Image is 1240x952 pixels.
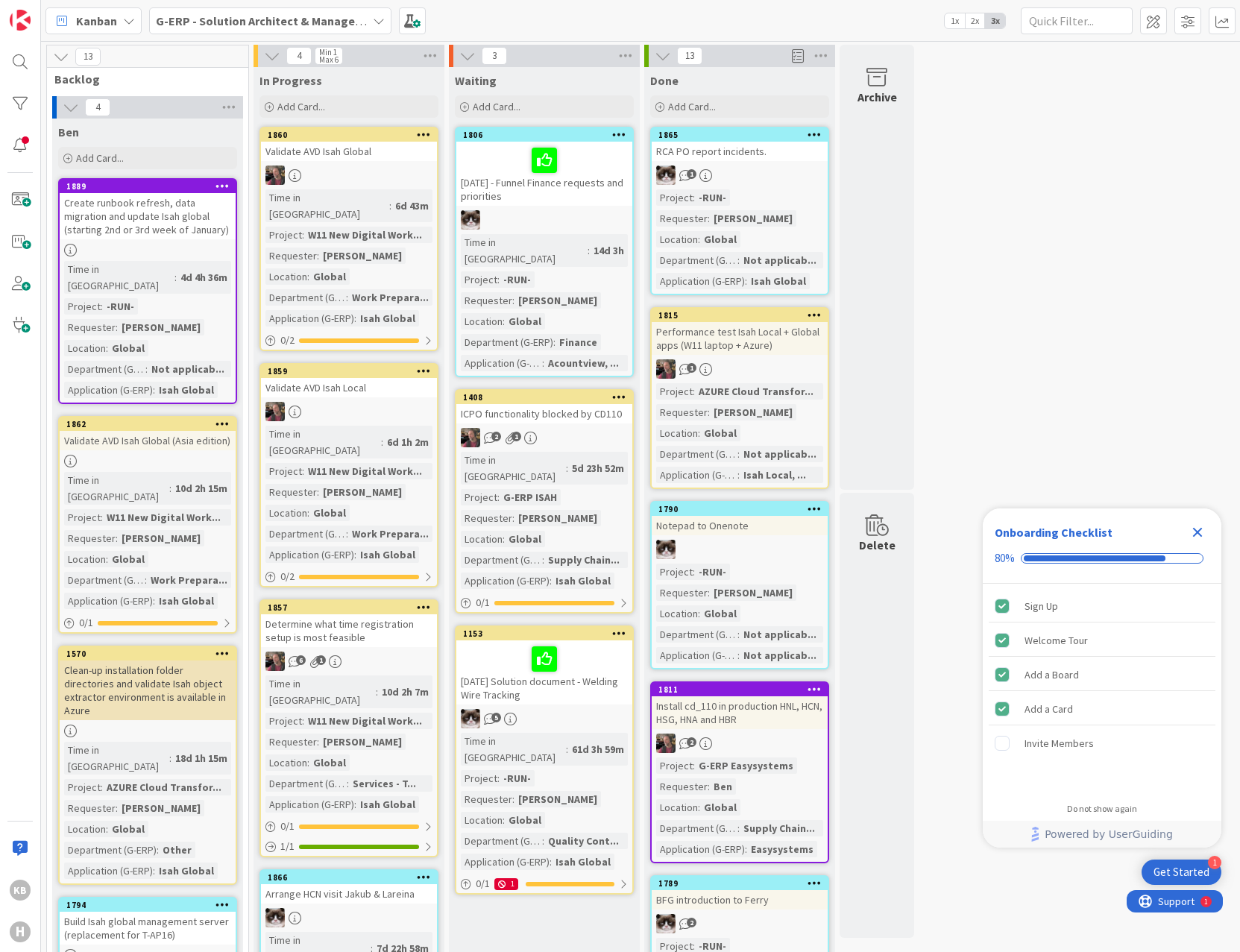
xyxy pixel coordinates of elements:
span: : [550,573,552,589]
div: ICPO functionality blocked by CD110 [456,404,632,423]
span: : [346,289,348,306]
span: : [512,292,514,309]
img: BF [656,359,676,379]
span: : [169,480,171,497]
a: 1408ICPO functionality blocked by CD110BFTime in [GEOGRAPHIC_DATA]:5d 23h 52mProject:G-ERP ISAHRe... [455,389,634,614]
div: [PERSON_NAME] [514,510,601,526]
div: Department (G-ERP) [64,572,145,588]
div: Supply Chain... [544,552,623,568]
div: [PERSON_NAME] [710,584,796,601]
div: 1570Clean-up installation folder directories and validate Isah object extractor environment is av... [60,647,236,720]
div: Checklist items [983,584,1221,793]
div: Location [64,340,106,356]
div: Time in [GEOGRAPHIC_DATA] [461,234,588,267]
div: Time in [GEOGRAPHIC_DATA] [64,742,169,775]
span: : [698,425,700,441]
div: Time in [GEOGRAPHIC_DATA] [265,675,376,708]
div: Invite Members [1025,734,1094,752]
div: 1806 [456,128,632,142]
div: Application (G-ERP) [656,647,737,663]
div: Department (G-ERP) [656,626,737,643]
div: Global [108,340,148,356]
span: : [317,484,319,500]
div: BF [261,652,437,671]
div: Location [265,754,307,771]
div: [PERSON_NAME] [514,292,601,309]
span: 1 [687,169,696,179]
div: Welcome Tour is complete. [989,624,1215,657]
div: AZURE Cloud Transfor... [695,383,817,400]
span: : [693,189,695,206]
div: 1811 [652,683,828,696]
div: 1865 [652,128,828,142]
span: : [116,530,118,546]
div: Not applicab... [740,446,820,462]
div: Validate AVD Isah Global (Asia edition) [60,431,236,450]
div: Time in [GEOGRAPHIC_DATA] [265,189,389,222]
span: : [737,647,740,663]
div: 1811Install cd_110 in production HNL, HCN, HSG, HNA and HBR [652,683,828,729]
div: 1857 [268,602,437,613]
div: 1790 [652,502,828,516]
div: [PERSON_NAME] [118,530,204,546]
span: : [745,273,747,289]
div: 0/1 [456,593,632,612]
span: : [381,434,383,450]
div: Sign Up [1025,597,1058,615]
a: 1857Determine what time registration setup is most feasibleBFTime in [GEOGRAPHIC_DATA]:10d 2h 7mP... [259,599,438,857]
div: BF [261,166,437,185]
div: 1408 [456,391,632,404]
div: Global [700,425,740,441]
span: Support [31,2,68,20]
div: 1408 [463,392,632,403]
div: 1570 [60,647,236,661]
div: Department (G-ERP) [265,289,346,306]
span: : [346,526,348,542]
div: W11 New Digital Work... [103,509,224,526]
div: 1889 [66,181,236,192]
div: W11 New Digital Work... [304,713,426,729]
a: 1806[DATE] - Funnel Finance requests and prioritiesKvTime in [GEOGRAPHIC_DATA]:14d 3hProject:-RUN... [455,127,634,377]
a: 1859Validate AVD Isah LocalBFTime in [GEOGRAPHIC_DATA]:6d 1h 2mProject:W11 New Digital Work...Req... [259,363,438,587]
span: Add Card... [473,100,520,113]
div: Notepad to Onenote [652,516,828,535]
div: 1889Create runbook refresh, data migration and update Isah global (starting 2nd or 3rd week of Ja... [60,180,236,239]
div: Location [656,425,698,441]
div: [PERSON_NAME] [319,734,406,750]
div: 1859Validate AVD Isah Local [261,365,437,397]
img: Visit kanbanzone.com [10,10,31,31]
a: 1862Validate AVD Isah Global (Asia edition)Time in [GEOGRAPHIC_DATA]:10d 2h 15mProject:W11 New Di... [58,416,237,634]
span: : [737,446,740,462]
div: Location [461,531,503,547]
div: Location [265,268,307,285]
div: Add a Board [1025,666,1079,684]
span: : [106,551,108,567]
div: Isah Global [155,593,218,609]
div: Project [265,713,302,729]
div: Isah Global [356,310,419,327]
div: Welcome Tour [1025,631,1088,649]
div: RCA PO report incidents. [652,142,828,161]
div: Onboarding Checklist [995,523,1112,541]
span: : [693,757,695,774]
div: Kv [456,709,632,728]
span: : [503,531,505,547]
span: 1 [316,655,326,665]
div: Add a Card is complete. [989,693,1215,725]
div: Requester [265,248,317,264]
img: BF [265,166,285,185]
div: 1860Validate AVD Isah Global [261,128,437,161]
span: 2 [491,432,501,441]
div: G-ERP Easysystems [695,757,797,774]
div: 1857Determine what time registration setup is most feasible [261,601,437,647]
span: 0 / 2 [280,332,295,348]
span: : [737,252,740,268]
span: : [101,509,103,526]
div: G-ERP ISAH [500,489,561,505]
span: : [737,626,740,643]
span: : [354,310,356,327]
div: Time in [GEOGRAPHIC_DATA] [461,452,566,485]
div: 1865RCA PO report incidents. [652,128,828,161]
div: [DATE] - Funnel Finance requests and priorities [456,142,632,206]
div: Not applicab... [740,252,820,268]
